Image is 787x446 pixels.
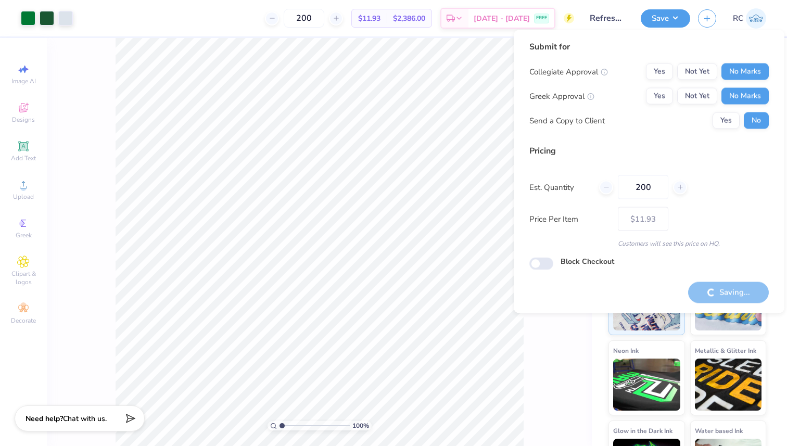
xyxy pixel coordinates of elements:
[695,425,743,436] span: Water based Ink
[582,8,633,29] input: Untitled Design
[561,256,614,267] label: Block Checkout
[529,213,610,225] label: Price Per Item
[284,9,324,28] input: – –
[529,145,769,157] div: Pricing
[641,9,690,28] button: Save
[733,8,766,29] a: RC
[11,316,36,325] span: Decorate
[358,13,380,24] span: $11.93
[12,116,35,124] span: Designs
[677,88,717,105] button: Not Yet
[13,193,34,201] span: Upload
[529,66,608,78] div: Collegiate Approval
[16,231,32,239] span: Greek
[529,41,769,53] div: Submit for
[613,425,672,436] span: Glow in the Dark Ink
[646,88,673,105] button: Yes
[721,88,769,105] button: No Marks
[5,270,42,286] span: Clipart & logos
[744,112,769,129] button: No
[63,414,107,424] span: Chat with us.
[529,239,769,248] div: Customers will see this price on HQ.
[721,63,769,80] button: No Marks
[746,8,766,29] img: Rohan Chaurasia
[733,12,743,24] span: RC
[618,175,668,199] input: – –
[613,359,680,411] img: Neon Ink
[529,181,591,193] label: Est. Quantity
[393,13,425,24] span: $2,386.00
[677,63,717,80] button: Not Yet
[613,345,639,356] span: Neon Ink
[11,154,36,162] span: Add Text
[26,414,63,424] strong: Need help?
[352,421,369,430] span: 100 %
[695,345,756,356] span: Metallic & Glitter Ink
[536,15,547,22] span: FREE
[646,63,673,80] button: Yes
[695,359,762,411] img: Metallic & Glitter Ink
[713,112,740,129] button: Yes
[529,114,605,126] div: Send a Copy to Client
[11,77,36,85] span: Image AI
[474,13,530,24] span: [DATE] - [DATE]
[529,90,594,102] div: Greek Approval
